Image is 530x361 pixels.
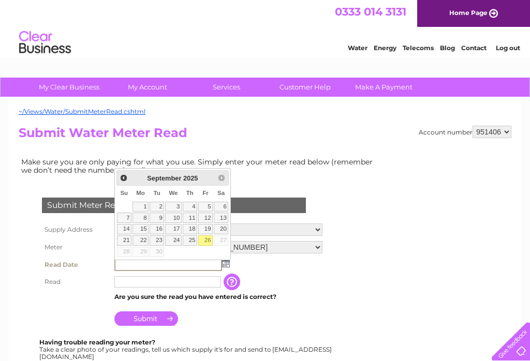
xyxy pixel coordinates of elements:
a: 14 [117,224,131,234]
a: Blog [440,44,455,52]
b: Having trouble reading your meter? [39,338,155,346]
a: Log out [496,44,520,52]
a: 6 [214,202,228,212]
a: ~/Views/Water/SubmitMeterRead.cshtml [19,108,145,115]
a: Prev [118,172,130,184]
span: Thursday [186,190,194,196]
th: Read Date [39,256,112,274]
h2: Submit Water Meter Read [19,126,511,145]
td: Are you sure the read you have entered is correct? [112,290,325,304]
a: 25 [183,235,197,246]
div: Clear Business is a trading name of Verastar Limited (registered in [GEOGRAPHIC_DATA] No. 3667643... [21,6,510,50]
a: 7 [117,213,131,223]
a: 8 [132,213,149,223]
span: Wednesday [169,190,178,196]
a: 15 [132,224,149,234]
a: 3 [165,202,182,212]
a: 1 [132,202,149,212]
a: 11 [183,213,197,223]
span: Tuesday [153,190,160,196]
a: 12 [198,213,213,223]
a: 18 [183,224,197,234]
a: Make A Payment [341,78,426,97]
span: Prev [120,174,128,182]
a: Customer Help [262,78,348,97]
span: Friday [202,190,209,196]
a: 4 [183,202,197,212]
span: September [147,174,181,182]
a: 17 [165,224,182,234]
td: Make sure you are only paying for what you use. Simply enter your meter read below (remember we d... [19,155,381,177]
a: 19 [198,224,213,234]
a: 0333 014 3131 [335,5,406,18]
a: Water [348,44,367,52]
a: Services [184,78,269,97]
a: Telecoms [403,44,434,52]
a: My Clear Business [26,78,112,97]
a: 10 [165,213,182,223]
a: Contact [461,44,487,52]
a: 22 [132,235,149,246]
a: 23 [150,235,164,246]
th: Read [39,274,112,290]
span: Monday [136,190,145,196]
img: logo.png [19,27,71,58]
th: Meter [39,238,112,256]
th: Supply Address [39,221,112,238]
div: Account number [419,126,511,138]
a: 2 [150,202,164,212]
a: 16 [150,224,164,234]
a: 9 [150,213,164,223]
a: My Account [105,78,190,97]
a: 5 [198,202,213,212]
span: Sunday [120,190,128,196]
span: Saturday [217,190,225,196]
a: 21 [117,235,131,246]
div: Submit Meter Read [42,198,306,213]
a: 20 [214,224,228,234]
img: ... [222,259,230,267]
span: 2025 [183,174,198,182]
a: 13 [214,213,228,223]
a: 26 [198,235,213,246]
div: Take a clear photo of your readings, tell us which supply it's for and send to [EMAIL_ADDRESS][DO... [39,339,333,360]
input: Information [224,274,242,290]
a: 24 [165,235,182,246]
input: Submit [114,311,178,326]
a: Energy [374,44,396,52]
